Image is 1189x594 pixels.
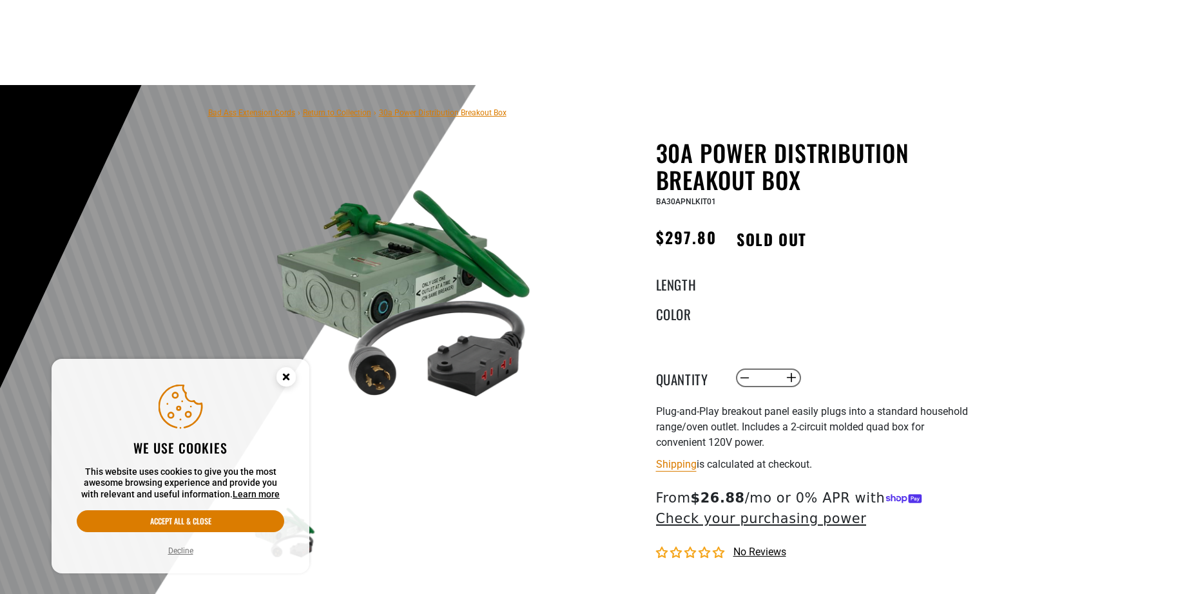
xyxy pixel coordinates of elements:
[656,369,720,386] label: Quantity
[164,544,197,557] button: Decline
[77,439,284,456] h2: We use cookies
[656,455,972,473] div: is calculated at checkout.
[303,108,371,117] a: Return to Collection
[208,104,507,120] nav: breadcrumbs
[656,405,968,448] span: Plug-and-Play breakout panel easily plugs into a standard household range/oven outlet. Includes a...
[379,108,507,117] span: 30a Power Distribution Breakout Box
[246,142,557,452] img: green
[77,466,284,501] p: This website uses cookies to give you the most awesome browsing experience and provide you with r...
[656,458,697,470] a: Shipping
[722,224,820,253] span: Sold out
[656,274,720,291] legend: Length
[656,304,720,321] legend: Color
[733,546,786,558] span: No reviews
[52,359,309,574] aside: Cookie Consent
[298,108,300,117] span: ›
[656,547,727,559] span: 0.00 stars
[208,108,295,117] a: Bad Ass Extension Cords
[656,225,717,249] span: $297.80
[77,510,284,532] button: Accept all & close
[233,489,280,499] a: Learn more
[374,108,376,117] span: ›
[656,139,972,193] h1: 30a Power Distribution Breakout Box
[656,197,716,206] span: BA30APNLKIT01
